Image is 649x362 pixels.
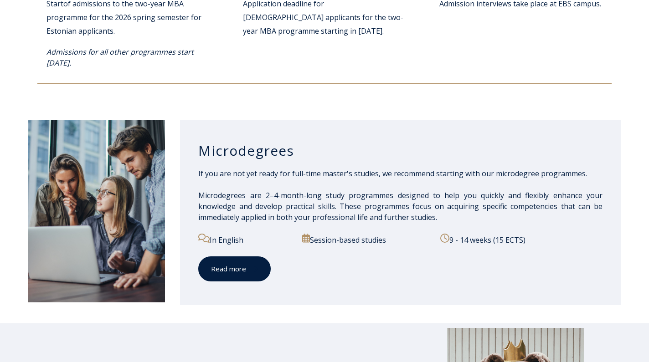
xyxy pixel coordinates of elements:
[198,142,603,159] h3: Microdegrees
[198,168,587,178] span: If you are not yet ready for full-time master's studies, we recommend starting with our microdegr...
[46,47,194,68] i: Admissions for all other programmes start [DATE].
[198,256,271,281] a: Read more
[28,120,165,302] img: iStock-1320775580-1
[198,234,292,245] p: In English
[302,234,430,245] p: Session-based studies
[440,234,603,245] p: 9 - 14 weeks (15 ECTS)
[198,190,603,222] span: Microdegrees are 2–4-month-long study programmes designed to help you quickly and flexibly enhanc...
